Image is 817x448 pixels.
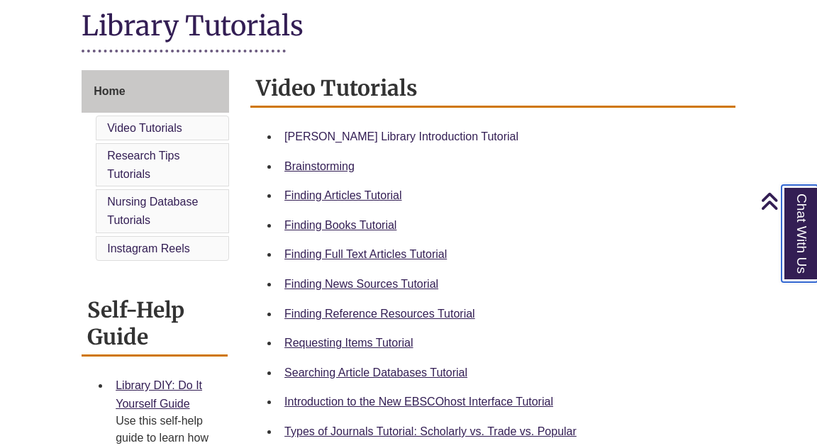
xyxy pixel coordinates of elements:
a: Searching Article Databases Tutorial [284,366,467,379]
span: Home [94,85,125,97]
h1: Library Tutorials [82,9,735,46]
a: Brainstorming [284,160,355,172]
a: Finding Articles Tutorial [284,189,401,201]
a: Back to Top [760,191,813,211]
a: Requesting Items Tutorial [284,337,413,349]
a: Finding Reference Resources Tutorial [284,308,475,320]
h2: Video Tutorials [250,70,735,108]
a: Finding Full Text Articles Tutorial [284,248,447,260]
h2: Self-Help Guide [82,292,228,357]
a: Home [82,70,229,113]
a: Finding News Sources Tutorial [284,278,438,290]
a: Video Tutorials [107,122,182,134]
a: Nursing Database Tutorials [107,196,198,226]
a: Instagram Reels [107,242,190,254]
div: Guide Page Menu [82,70,229,264]
a: Library DIY: Do It Yourself Guide [116,379,202,410]
a: Types of Journals Tutorial: Scholarly vs. Trade vs. Popular [284,425,577,437]
a: [PERSON_NAME] Library Introduction Tutorial [284,130,518,142]
a: Finding Books Tutorial [284,219,396,231]
a: Introduction to the New EBSCOhost Interface Tutorial [284,396,553,408]
a: Research Tips Tutorials [107,150,179,180]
